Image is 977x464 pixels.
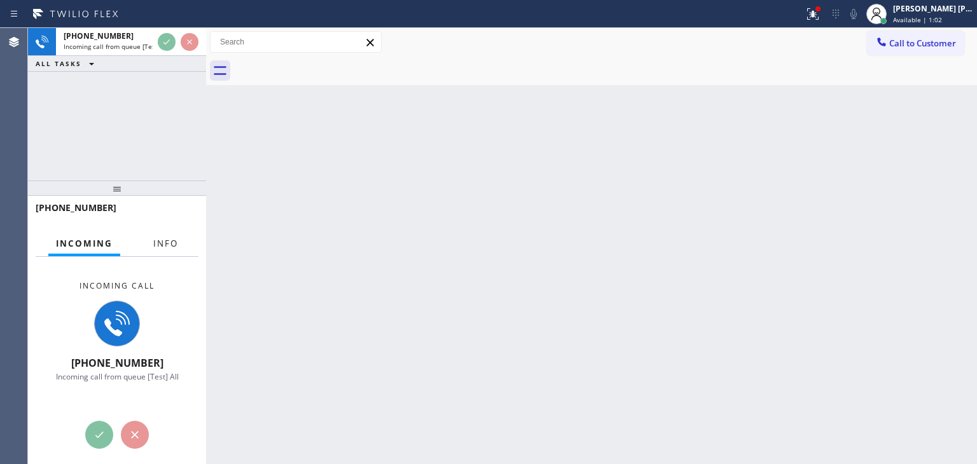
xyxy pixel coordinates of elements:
span: Incoming call from queue [Test] All [56,371,179,382]
button: Accept [158,33,176,51]
button: Reject [181,33,198,51]
span: [PHONE_NUMBER] [36,201,116,214]
span: [PHONE_NUMBER] [71,356,163,370]
span: [PHONE_NUMBER] [64,31,134,41]
span: Incoming [56,238,113,249]
button: Accept [85,421,113,449]
button: Call to Customer [867,31,964,55]
button: Mute [845,5,863,23]
span: Info [153,238,178,249]
input: Search [211,32,381,52]
button: Info [146,231,186,256]
span: ALL TASKS [36,59,81,68]
button: Incoming [48,231,120,256]
button: ALL TASKS [28,56,107,71]
span: Incoming call [80,280,155,291]
span: Incoming call from queue [Test] All [64,42,169,51]
span: Call to Customer [889,38,956,49]
span: Available | 1:02 [893,15,942,24]
div: [PERSON_NAME] [PERSON_NAME] [893,3,973,14]
button: Reject [121,421,149,449]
